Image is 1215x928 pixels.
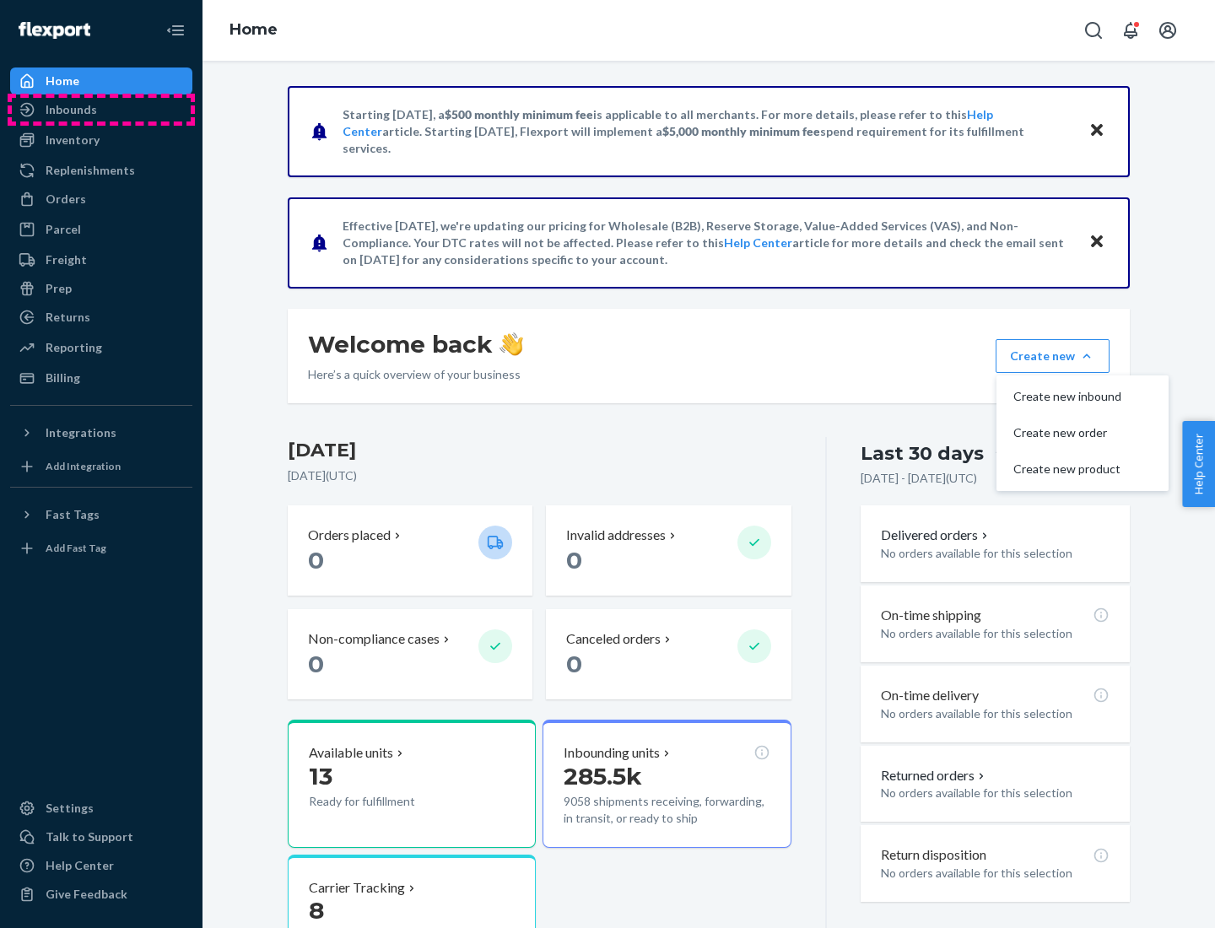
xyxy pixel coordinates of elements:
[10,364,192,391] a: Billing
[46,191,86,208] div: Orders
[288,720,536,848] button: Available units13Ready for fulfillment
[881,705,1110,722] p: No orders available for this selection
[46,162,135,179] div: Replenishments
[308,629,440,649] p: Non-compliance cases
[159,13,192,47] button: Close Navigation
[861,440,984,467] div: Last 30 days
[1086,230,1108,255] button: Close
[10,96,192,123] a: Inbounds
[10,535,192,562] a: Add Fast Tag
[46,541,106,555] div: Add Fast Tag
[10,453,192,480] a: Add Integration
[1000,379,1165,415] button: Create new inbound
[308,546,324,575] span: 0
[1000,415,1165,451] button: Create new order
[10,795,192,822] a: Settings
[662,124,820,138] span: $5,000 monthly minimum fee
[10,157,192,184] a: Replenishments
[10,823,192,850] a: Talk to Support
[10,67,192,94] a: Home
[881,545,1110,562] p: No orders available for this selection
[881,526,991,545] button: Delivered orders
[46,221,81,238] div: Parcel
[46,506,100,523] div: Fast Tags
[499,332,523,356] img: hand-wave emoji
[543,720,791,848] button: Inbounding units285.5k9058 shipments receiving, forwarding, in transit, or ready to ship
[46,251,87,268] div: Freight
[445,107,593,121] span: $500 monthly minimum fee
[308,526,391,545] p: Orders placed
[10,501,192,528] button: Fast Tags
[216,6,291,55] ol: breadcrumbs
[288,467,791,484] p: [DATE] ( UTC )
[46,459,121,473] div: Add Integration
[308,366,523,383] p: Here’s a quick overview of your business
[564,762,642,790] span: 285.5k
[566,546,582,575] span: 0
[10,852,192,879] a: Help Center
[288,505,532,596] button: Orders placed 0
[881,766,988,785] button: Returned orders
[10,186,192,213] a: Orders
[564,743,660,763] p: Inbounding units
[46,886,127,903] div: Give Feedback
[309,878,405,898] p: Carrier Tracking
[10,881,192,908] button: Give Feedback
[10,246,192,273] a: Freight
[46,101,97,118] div: Inbounds
[1013,391,1121,402] span: Create new inbound
[1013,463,1121,475] span: Create new product
[229,20,278,39] a: Home
[46,857,114,874] div: Help Center
[881,686,979,705] p: On-time delivery
[288,437,791,464] h3: [DATE]
[46,309,90,326] div: Returns
[46,280,72,297] div: Prep
[343,106,1072,157] p: Starting [DATE], a is applicable to all merchants. For more details, please refer to this article...
[19,22,90,39] img: Flexport logo
[881,845,986,865] p: Return disposition
[724,235,792,250] a: Help Center
[566,526,666,545] p: Invalid addresses
[881,606,981,625] p: On-time shipping
[546,609,791,699] button: Canceled orders 0
[309,896,324,925] span: 8
[1077,13,1110,47] button: Open Search Box
[881,625,1110,642] p: No orders available for this selection
[46,800,94,817] div: Settings
[996,339,1110,373] button: Create newCreate new inboundCreate new orderCreate new product
[566,650,582,678] span: 0
[308,650,324,678] span: 0
[10,127,192,154] a: Inventory
[10,275,192,302] a: Prep
[10,419,192,446] button: Integrations
[546,505,791,596] button: Invalid addresses 0
[46,370,80,386] div: Billing
[309,743,393,763] p: Available units
[309,793,465,810] p: Ready for fulfillment
[1086,119,1108,143] button: Close
[46,424,116,441] div: Integrations
[288,609,532,699] button: Non-compliance cases 0
[309,762,332,790] span: 13
[1182,421,1215,507] button: Help Center
[308,329,523,359] h1: Welcome back
[46,339,102,356] div: Reporting
[343,218,1072,268] p: Effective [DATE], we're updating our pricing for Wholesale (B2B), Reserve Storage, Value-Added Se...
[1013,427,1121,439] span: Create new order
[46,73,79,89] div: Home
[1114,13,1147,47] button: Open notifications
[46,132,100,148] div: Inventory
[10,216,192,243] a: Parcel
[861,470,977,487] p: [DATE] - [DATE] ( UTC )
[1000,451,1165,488] button: Create new product
[1151,13,1185,47] button: Open account menu
[566,629,661,649] p: Canceled orders
[10,304,192,331] a: Returns
[564,793,769,827] p: 9058 shipments receiving, forwarding, in transit, or ready to ship
[881,785,1110,801] p: No orders available for this selection
[46,828,133,845] div: Talk to Support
